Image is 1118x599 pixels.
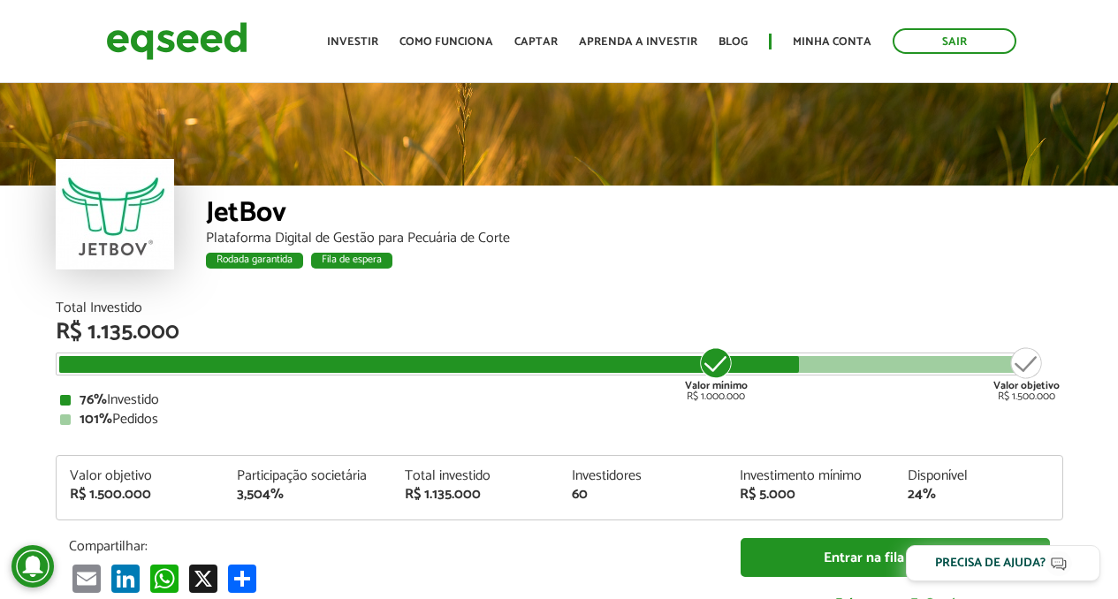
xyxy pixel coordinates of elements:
[740,488,881,502] div: R$ 5.000
[69,564,104,593] a: Email
[993,345,1060,402] div: R$ 1.500.000
[993,377,1060,394] strong: Valor objetivo
[740,469,881,483] div: Investimento mínimo
[80,407,112,431] strong: 101%
[237,488,378,502] div: 3,504%
[147,564,182,593] a: WhatsApp
[69,538,714,555] p: Compartilhar:
[80,388,107,412] strong: 76%
[793,36,871,48] a: Minha conta
[311,253,392,269] div: Fila de espera
[206,253,303,269] div: Rodada garantida
[719,36,748,48] a: Blog
[741,538,1050,578] a: Entrar na fila de espera
[514,36,558,48] a: Captar
[572,488,713,502] div: 60
[224,564,260,593] a: Compartilhar
[60,393,1059,407] div: Investido
[60,413,1059,427] div: Pedidos
[56,301,1063,315] div: Total Investido
[893,28,1016,54] a: Sair
[106,18,247,64] img: EqSeed
[70,488,211,502] div: R$ 1.500.000
[399,36,493,48] a: Como funciona
[237,469,378,483] div: Participação societária
[186,564,221,593] a: X
[327,36,378,48] a: Investir
[579,36,697,48] a: Aprenda a investir
[405,488,546,502] div: R$ 1.135.000
[70,469,211,483] div: Valor objetivo
[572,469,713,483] div: Investidores
[405,469,546,483] div: Total investido
[908,488,1049,502] div: 24%
[908,469,1049,483] div: Disponível
[206,199,1063,231] div: JetBov
[108,564,143,593] a: LinkedIn
[685,377,748,394] strong: Valor mínimo
[56,321,1063,344] div: R$ 1.135.000
[206,231,1063,246] div: Plataforma Digital de Gestão para Pecuária de Corte
[683,345,749,402] div: R$ 1.000.000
